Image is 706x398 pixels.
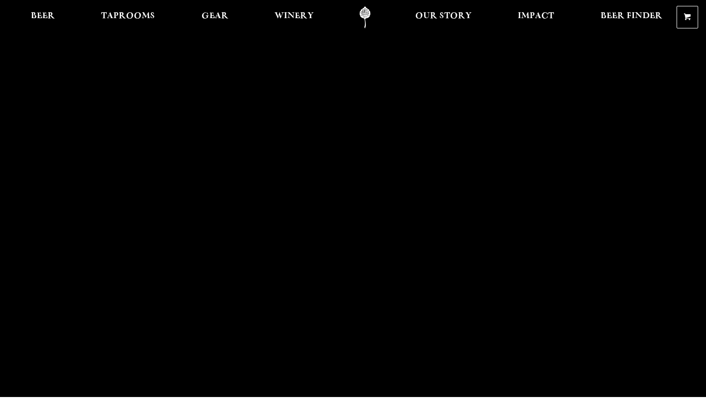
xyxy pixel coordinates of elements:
span: Impact [518,12,554,20]
a: Winery [268,6,320,28]
span: Winery [275,12,314,20]
a: Taprooms [95,6,161,28]
span: Taprooms [101,12,155,20]
span: Our Story [415,12,472,20]
span: Beer [31,12,55,20]
a: Odell Home [347,6,383,28]
a: Impact [511,6,560,28]
span: Beer Finder [601,12,662,20]
a: Gear [195,6,235,28]
a: Beer [25,6,61,28]
span: Gear [202,12,228,20]
a: Our Story [409,6,478,28]
a: Beer Finder [594,6,669,28]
